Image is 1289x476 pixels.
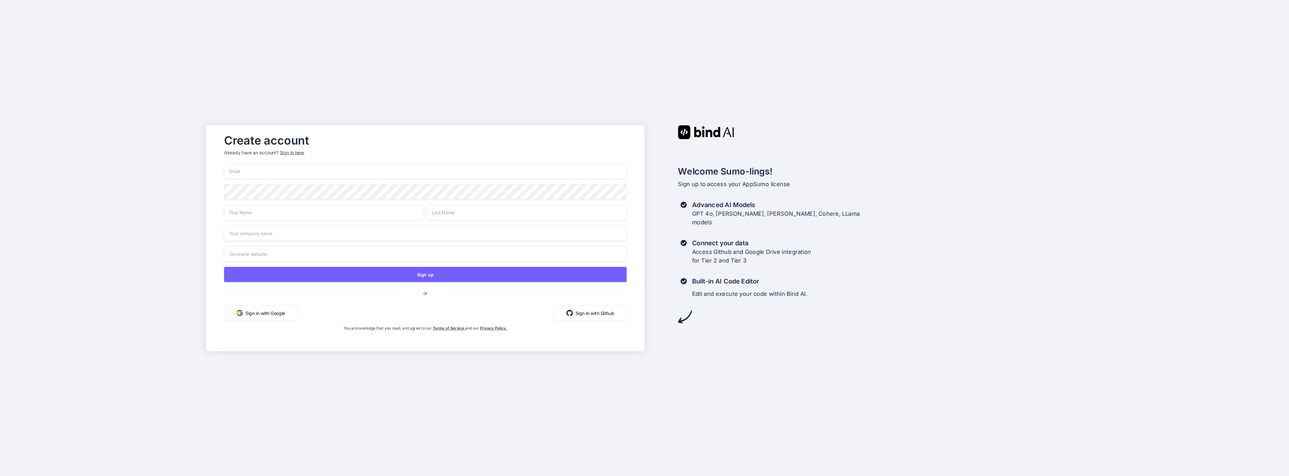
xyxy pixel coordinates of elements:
[678,125,734,139] img: Bind AI logo
[280,149,304,155] div: Sign in here
[224,135,627,145] h2: Create account
[692,289,807,298] p: Edit and execute your code within Bind AI.
[678,310,692,324] img: arrow
[236,310,243,316] img: google
[224,204,424,220] input: First Name
[224,305,298,321] button: Sign in with Google
[480,325,507,330] a: Privacy Policy.
[427,204,627,220] input: Last Name
[692,238,811,247] h3: Connect your data
[678,164,1083,178] h2: Welcome Sumo-lings!
[224,246,627,262] input: Company website
[692,276,807,285] h3: Built-in AI Code Editor
[554,305,627,321] button: Sign in with Github
[567,310,573,316] img: github
[433,325,465,330] a: Terms of Service
[224,163,627,179] input: Email
[224,149,627,155] p: Already have an account?
[224,225,627,241] input: Your company name
[692,200,860,209] h3: Advanced AI Models
[291,325,559,346] div: You acknowledge that you read, and agree to our and our
[398,285,453,301] span: or
[224,267,627,282] button: Sign up
[692,247,811,265] p: Access Github and Google Drive integration for Tier 2 and Tier 3
[678,180,1083,189] p: Sign up to access your AppSumo license
[692,209,860,227] p: GPT 4o, [PERSON_NAME], [PERSON_NAME], Cohere, LLama models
